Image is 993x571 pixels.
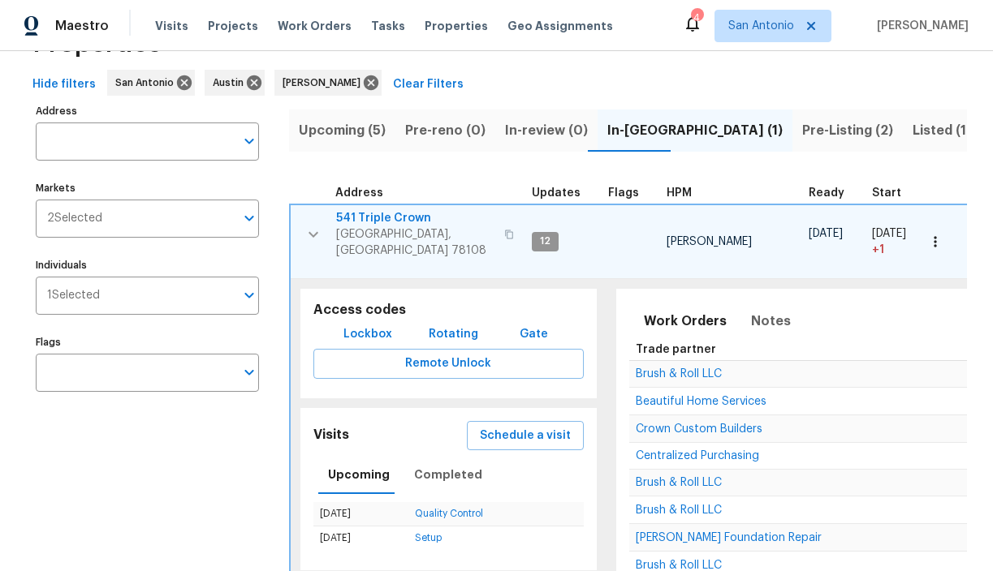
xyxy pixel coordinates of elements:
[607,119,783,142] span: In-[GEOGRAPHIC_DATA] (1)
[636,397,766,406] a: Beautiful Home Services
[636,450,759,462] span: Centralized Purchasing
[299,119,386,142] span: Upcoming (5)
[480,426,571,446] span: Schedule a visit
[313,427,349,444] h5: Visits
[505,119,588,142] span: In-review (0)
[691,10,702,26] div: 4
[36,337,259,347] label: Flags
[213,75,250,91] span: Austin
[205,70,265,96] div: Austin
[328,465,390,485] span: Upcoming
[238,207,261,230] button: Open
[467,421,584,451] button: Schedule a visit
[278,18,352,34] span: Work Orders
[386,70,470,100] button: Clear Filters
[371,20,405,32] span: Tasks
[809,187,859,199] div: Earliest renovation start date (first business day after COE or Checkout)
[326,354,571,374] span: Remote Unlock
[636,532,822,543] span: [PERSON_NAME] Foundation Repair
[802,119,893,142] span: Pre-Listing (2)
[415,509,483,518] a: Quality Control
[422,320,485,350] button: Rotating
[913,119,980,142] span: Listed (16)
[337,320,399,350] button: Lockbox
[415,533,442,543] a: Setup
[313,502,408,526] td: [DATE]
[728,18,794,34] span: San Antonio
[414,465,482,485] span: Completed
[405,119,486,142] span: Pre-reno (0)
[507,18,613,34] span: Geo Assignments
[313,302,584,319] h5: Access codes
[872,242,884,258] span: + 1
[636,424,762,434] a: Crown Custom Builders
[155,18,188,34] span: Visits
[313,526,408,551] td: [DATE]
[47,289,100,303] span: 1 Selected
[636,396,766,407] span: Beautiful Home Services
[872,228,906,239] span: [DATE]
[238,130,261,152] button: Open
[644,310,727,333] span: Work Orders
[636,423,762,435] span: Crown Custom Builders
[809,228,843,239] span: [DATE]
[636,504,722,516] span: Brush & Roll LLC
[425,18,488,34] span: Properties
[636,505,722,515] a: Brush & Roll LLC
[636,560,722,571] span: Brush & Roll LLC
[393,75,464,95] span: Clear Filters
[636,533,822,543] a: [PERSON_NAME] Foundation Repair
[36,260,259,270] label: Individuals
[636,451,759,461] a: Centralized Purchasing
[429,324,478,345] span: Rotating
[238,361,261,384] button: Open
[636,477,722,488] span: Brush & Roll LLC
[47,212,102,225] span: 2 Selected
[238,284,261,307] button: Open
[32,75,96,95] span: Hide filters
[751,310,791,333] span: Notes
[809,187,844,199] span: Ready
[533,234,557,248] span: 12
[336,210,494,226] span: 541 Triple Crown
[336,226,494,259] span: [GEOGRAPHIC_DATA], [GEOGRAPHIC_DATA] 78108
[36,106,259,116] label: Address
[283,75,367,91] span: [PERSON_NAME]
[313,349,584,379] button: Remote Unlock
[208,18,258,34] span: Projects
[636,478,722,487] a: Brush & Roll LLC
[515,324,554,345] span: Gate
[36,183,259,193] label: Markets
[667,187,692,199] span: HPM
[636,369,722,379] a: Brush & Roll LLC
[667,236,752,247] span: [PERSON_NAME]
[274,70,382,96] div: [PERSON_NAME]
[636,344,716,355] span: Trade partner
[866,204,922,279] td: Project started 1 days late
[872,187,916,199] div: Actual renovation start date
[636,368,722,380] span: Brush & Roll LLC
[532,187,581,199] span: Updates
[872,187,901,199] span: Start
[32,36,161,52] span: Properties
[107,70,195,96] div: San Antonio
[508,320,560,350] button: Gate
[26,70,102,100] button: Hide filters
[335,187,383,199] span: Address
[870,18,969,34] span: [PERSON_NAME]
[343,324,392,345] span: Lockbox
[55,18,109,34] span: Maestro
[636,560,722,570] a: Brush & Roll LLC
[608,187,639,199] span: Flags
[115,75,180,91] span: San Antonio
